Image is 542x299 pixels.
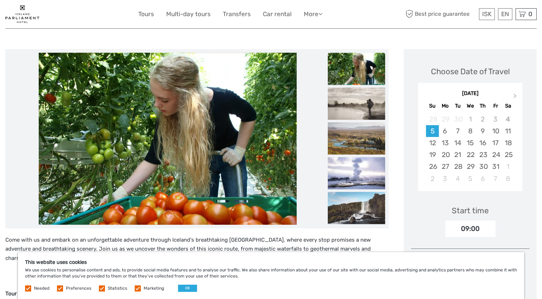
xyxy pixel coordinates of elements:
img: 1848-c15d606b-bed4-4dbc-ad79-bfc14b96aa50_logo_small.jpg [5,5,39,23]
img: 21d2284d9b84461284580f3a5e74a39a_slider_thumbnail.jpg [328,122,385,155]
a: Tours [138,9,154,19]
div: Choose Wednesday, October 8th, 2025 [464,125,476,137]
div: Choose Monday, October 20th, 2025 [439,149,451,161]
div: Choose Wednesday, October 29th, 2025 [464,161,476,172]
div: Choose Saturday, October 11th, 2025 [502,125,514,137]
a: Transfers [223,9,251,19]
div: [DATE] [418,90,522,98]
div: Choose Monday, October 6th, 2025 [439,125,451,137]
div: Choose Sunday, November 2nd, 2025 [426,173,438,185]
button: Next Month [510,92,522,103]
a: More [304,9,322,19]
button: Open LiveChat chat widget [82,11,91,20]
div: Choose Thursday, October 30th, 2025 [476,161,489,172]
div: Fr [489,101,502,111]
div: Choose Tuesday, October 7th, 2025 [451,125,464,137]
div: Choose Wednesday, November 5th, 2025 [464,173,476,185]
div: Choose Monday, October 13th, 2025 [439,137,451,149]
label: Preferences [66,285,91,291]
div: Choose Saturday, October 25th, 2025 [502,149,514,161]
img: 888a1715338a4fb7a2edfdb78d2bb77b_main_slider.jpg [39,53,297,225]
label: Needed [34,285,49,291]
div: Not available Thursday, October 2nd, 2025 [476,113,489,125]
div: Choose Sunday, October 26th, 2025 [426,161,438,172]
div: Choose Monday, November 3rd, 2025 [439,173,451,185]
div: Choose Wednesday, October 15th, 2025 [464,137,476,149]
img: ce2055f15aa64298902154b741e26c4c_slider_thumbnail.jpg [328,192,385,224]
div: Choose Saturday, November 8th, 2025 [502,173,514,185]
div: Choose Monday, October 27th, 2025 [439,161,451,172]
div: Choose Thursday, October 16th, 2025 [476,137,489,149]
a: Car rental [263,9,292,19]
div: Choose Date of Travel [431,66,510,77]
div: Th [476,101,489,111]
div: We use cookies to personalise content and ads, to provide social media features and to analyse ou... [18,252,524,299]
div: Choose Thursday, October 23rd, 2025 [476,149,489,161]
div: Tu [451,101,464,111]
a: Multi-day tours [166,9,211,19]
div: Start time [452,205,489,216]
div: Choose Thursday, November 6th, 2025 [476,173,489,185]
label: Statistics [108,285,127,291]
div: Choose Saturday, October 18th, 2025 [502,137,514,149]
strong: Tour Highlights: [5,290,46,297]
div: Not available Saturday, October 4th, 2025 [502,113,514,125]
div: Choose Sunday, October 19th, 2025 [426,149,438,161]
img: fc319edc7d5349e5846d9b56879cdabf_slider_thumbnail.jpg [328,53,385,85]
div: Choose Friday, October 10th, 2025 [489,125,502,137]
div: Sa [502,101,514,111]
h5: This website uses cookies [25,259,517,265]
div: Choose Friday, October 17th, 2025 [489,137,502,149]
div: Not available Friday, October 3rd, 2025 [489,113,502,125]
div: Choose Tuesday, October 28th, 2025 [451,161,464,172]
div: Choose Friday, October 31st, 2025 [489,161,502,172]
div: Choose Tuesday, November 4th, 2025 [451,173,464,185]
span: 0 [527,10,533,18]
div: Choose Friday, October 24th, 2025 [489,149,502,161]
div: Su [426,101,438,111]
label: Marketing [144,285,164,291]
p: Come with us and embark on an unforgettable adventure through Iceland's breathtaking [GEOGRAPHIC_... [5,236,389,263]
div: 09:00 [445,220,495,237]
div: Not available Tuesday, September 30th, 2025 [451,113,464,125]
div: month 2025-10 [421,113,520,185]
span: ISK [482,10,491,18]
div: Choose Friday, November 7th, 2025 [489,173,502,185]
div: Not available Sunday, September 28th, 2025 [426,113,438,125]
div: EN [498,8,512,20]
div: Choose Tuesday, October 21st, 2025 [451,149,464,161]
div: Choose Sunday, October 5th, 2025 [426,125,438,137]
div: We [464,101,476,111]
button: OK [178,285,197,292]
div: Choose Saturday, November 1st, 2025 [502,161,514,172]
span: Best price guarantee [404,8,477,20]
div: Not available Monday, September 29th, 2025 [439,113,451,125]
img: a5ec511bdb93491082ff8628d133a763_slider_thumbnail.jpg [328,87,385,120]
div: Choose Sunday, October 12th, 2025 [426,137,438,149]
p: We're away right now. Please check back later! [10,13,81,18]
div: Choose Thursday, October 9th, 2025 [476,125,489,137]
div: Choose Wednesday, October 22nd, 2025 [464,149,476,161]
div: Not available Wednesday, October 1st, 2025 [464,113,476,125]
div: Choose Tuesday, October 14th, 2025 [451,137,464,149]
div: Mo [439,101,451,111]
img: fac3738c0da74e208844f1b135e88b95_slider_thumbnail.jpg [328,157,385,189]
